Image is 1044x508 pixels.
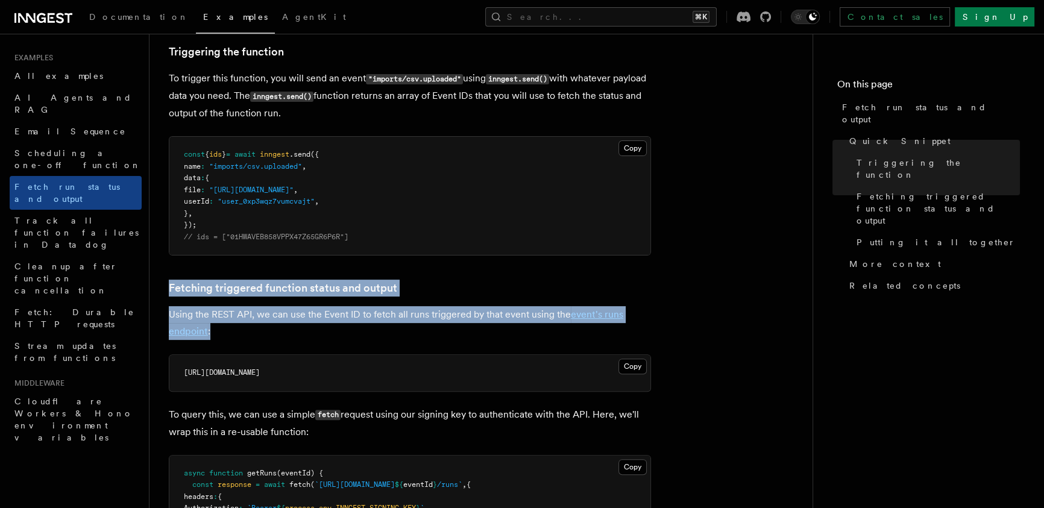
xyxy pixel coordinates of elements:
a: Sign Up [955,7,1034,27]
span: } [184,209,188,218]
span: name [184,162,201,171]
code: fetch [315,410,341,420]
a: More context [844,253,1020,275]
p: To query this, we can use a simple request using our signing key to authenticate with the API. He... [169,406,651,441]
a: Related concepts [844,275,1020,296]
button: Copy [618,140,647,156]
span: getRuns [247,469,277,477]
span: : [209,197,213,205]
span: , [294,186,298,194]
span: Cloudflare Workers & Hono environment variables [14,397,133,442]
span: // ids = ["01HWAVEB858VPPX47Z65GR6P6R"] [184,233,348,241]
a: Examples [196,4,275,34]
span: All examples [14,71,103,81]
span: Fetch: Durable HTTP requests [14,307,134,329]
code: "imports/csv.uploaded" [366,74,463,84]
span: Fetch run status and output [842,101,1020,125]
span: AI Agents and RAG [14,93,132,114]
span: { [205,150,209,158]
code: inngest.send() [250,92,313,102]
span: Examples [10,53,53,63]
span: "user_0xp3wqz7vumcvajt" [218,197,315,205]
a: Fetch run status and output [10,176,142,210]
a: Fetch: Durable HTTP requests [10,301,142,335]
a: AI Agents and RAG [10,87,142,121]
span: .send [289,150,310,158]
span: , [315,197,319,205]
span: ${ [395,480,403,489]
a: All examples [10,65,142,87]
span: AgentKit [282,12,346,22]
span: "[URL][DOMAIN_NAME]" [209,186,294,194]
span: headers [184,492,213,501]
span: }); [184,221,197,229]
a: Track all function failures in Datadog [10,210,142,256]
span: : [213,492,218,501]
span: /runs` [437,480,462,489]
button: Search...⌘K [485,7,717,27]
span: Fetching triggered function status and output [857,190,1020,227]
span: await [234,150,256,158]
span: Middleware [10,378,64,388]
span: { [218,492,222,501]
span: } [433,480,437,489]
span: Scheduling a one-off function [14,148,141,170]
span: = [256,480,260,489]
span: : [201,186,205,194]
span: const [192,480,213,489]
span: ( [310,480,315,489]
span: Related concepts [849,280,960,292]
p: To trigger this function, you will send an event using with whatever payload data you need. The f... [169,70,651,122]
a: Email Sequence [10,121,142,142]
button: Copy [618,459,647,475]
kbd: ⌘K [693,11,709,23]
a: Triggering the function [169,43,284,60]
p: Using the REST API, we can use the Event ID to fetch all runs triggered by that event using the : [169,306,651,340]
span: data [184,174,201,182]
span: ({ [310,150,319,158]
span: Email Sequence [14,127,126,136]
span: , [462,480,467,489]
span: Triggering the function [857,157,1020,181]
a: Fetching triggered function status and output [852,186,1020,231]
span: "imports/csv.uploaded" [209,162,302,171]
span: async [184,469,205,477]
span: function [209,469,243,477]
span: inngest [260,150,289,158]
a: Cloudflare Workers & Hono environment variables [10,390,142,448]
a: Fetch run status and output [837,96,1020,130]
a: Triggering the function [852,152,1020,186]
span: , [188,209,192,218]
a: Stream updates from functions [10,335,142,369]
span: Documentation [89,12,189,22]
span: response [218,480,251,489]
h4: On this page [837,77,1020,96]
span: } [222,150,226,158]
a: Quick Snippet [844,130,1020,152]
code: inngest.send() [486,74,549,84]
a: Documentation [82,4,196,33]
span: : [201,162,205,171]
span: , [302,162,306,171]
span: Track all function failures in Datadog [14,216,139,249]
span: { [467,480,471,489]
span: ids [209,150,222,158]
span: : [201,174,205,182]
span: Quick Snippet [849,135,951,147]
span: = [226,150,230,158]
span: Stream updates from functions [14,341,116,363]
span: eventId [403,480,433,489]
span: userId [184,197,209,205]
span: file [184,186,201,194]
span: (eventId) { [277,469,323,477]
span: More context [849,258,941,270]
a: AgentKit [275,4,353,33]
a: Scheduling a one-off function [10,142,142,176]
span: await [264,480,285,489]
span: Putting it all together [857,236,1016,248]
a: Contact sales [840,7,950,27]
span: `[URL][DOMAIN_NAME] [315,480,395,489]
span: Cleanup after function cancellation [14,262,118,295]
a: Putting it all together [852,231,1020,253]
a: Fetching triggered function status and output [169,280,397,296]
